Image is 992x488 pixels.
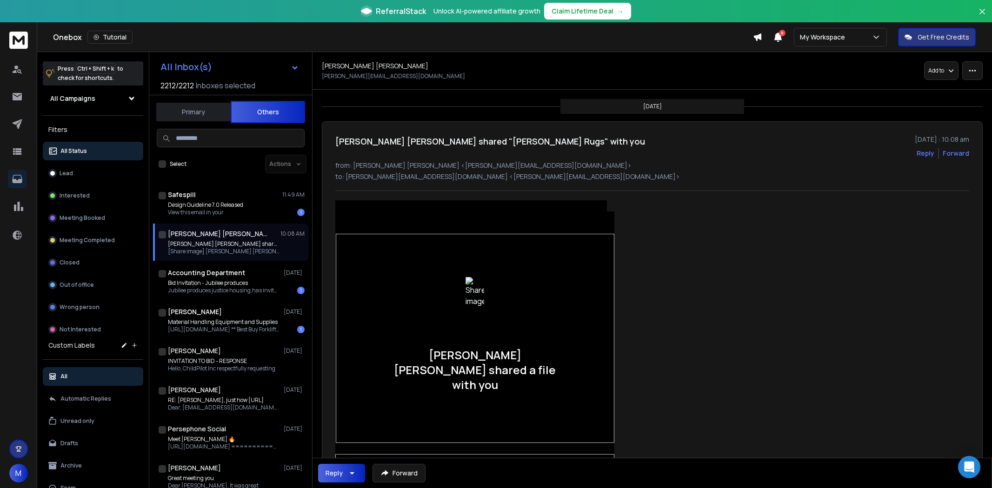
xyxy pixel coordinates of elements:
[284,386,305,394] p: [DATE]
[168,201,243,209] p: Design Guideline 7.0 Released
[943,149,969,158] div: Forward
[168,318,280,326] p: Material Handling Equipment and Supplies
[284,269,305,277] p: [DATE]
[297,287,305,294] div: 1
[335,135,645,148] h1: [PERSON_NAME] [PERSON_NAME] shared "[PERSON_NAME] Rugs" with you
[168,209,243,216] p: View this email in your
[43,389,143,408] button: Automatic Replies
[433,7,540,16] p: Unlock AI-powered affiliate growth
[617,7,624,16] span: →
[297,209,305,216] div: 1
[43,142,143,160] button: All Status
[168,190,196,199] h1: Safespill
[60,462,82,469] p: Archive
[168,346,221,356] h1: [PERSON_NAME]
[76,63,115,74] span: Ctrl + Shift + k
[168,287,280,294] p: Jubilee produces justice housing,has invited
[168,443,280,450] p: [URL][DOMAIN_NAME] ============================================================ ** VIEW WEBSITE (...
[376,6,426,17] span: ReferralStack
[297,326,305,333] div: 1
[60,326,101,333] p: Not Interested
[917,149,934,158] button: Reply
[48,341,95,350] h3: Custom Labels
[318,464,365,482] button: Reply
[958,456,980,478] div: Open Intercom Messenger
[544,3,631,20] button: Claim Lifetime Deal→
[928,67,944,74] p: Add to
[335,161,969,170] p: from: [PERSON_NAME] [PERSON_NAME] <[PERSON_NAME][EMAIL_ADDRESS][DOMAIN_NAME]>
[87,31,133,44] button: Tutorial
[168,475,259,482] p: Great meeting you
[43,253,143,272] button: Closed
[915,135,969,144] p: [DATE] : 10:08 am
[58,64,123,83] p: Press to check for shortcuts.
[168,357,275,365] p: INVITATION TO BID - RESPONSE
[322,73,465,80] p: [PERSON_NAME][EMAIL_ADDRESS][DOMAIN_NAME]
[43,89,143,108] button: All Campaigns
[60,259,80,266] p: Closed
[976,6,988,28] button: Close banner
[284,464,305,472] p: [DATE]
[168,435,280,443] p: Meet [PERSON_NAME] 🔥
[168,396,280,404] p: RE: [PERSON_NAME], just how [URL]
[43,231,143,250] button: Meeting Completed
[168,248,280,255] p: [Share image] [PERSON_NAME] [PERSON_NAME] shared
[168,279,280,287] p: Bid Invitation - Jubilee produces
[9,464,28,482] button: M
[373,464,426,482] button: Forward
[284,347,305,355] p: [DATE]
[168,424,226,434] h1: Persephone Social
[60,192,90,199] p: Interested
[60,440,78,447] p: Drafts
[335,172,969,181] p: to: [PERSON_NAME][EMAIL_ADDRESS][DOMAIN_NAME] <[PERSON_NAME][EMAIL_ADDRESS][DOMAIN_NAME]>
[284,308,305,316] p: [DATE]
[60,303,100,311] p: Wrong person
[60,373,67,380] p: All
[156,102,231,122] button: Primary
[43,412,143,430] button: Unread only
[168,268,245,277] h1: Accounting Department
[382,348,568,392] p: [PERSON_NAME] [PERSON_NAME] shared a file with you
[643,103,662,110] p: [DATE]
[898,28,976,46] button: Get Free Credits
[43,298,143,317] button: Wrong person
[43,367,143,386] button: All
[60,147,87,155] p: All Status
[43,209,143,227] button: Meeting Booked
[231,101,305,123] button: Others
[326,468,343,478] div: Reply
[60,237,115,244] p: Meeting Completed
[60,281,94,289] p: Out of office
[800,33,849,42] p: My Workspace
[170,160,186,168] label: Select
[50,94,95,103] h1: All Campaigns
[60,214,105,222] p: Meeting Booked
[168,307,222,317] h1: [PERSON_NAME]
[168,365,275,372] p: Hello, ChildPilot Inc respectfully requesting
[168,463,221,473] h1: [PERSON_NAME]
[60,395,111,402] p: Automatic Replies
[196,80,255,91] h3: Inboxes selected
[918,33,969,42] p: Get Free Credits
[43,320,143,339] button: Not Interested
[168,404,280,411] p: Dear, [EMAIL_ADDRESS][DOMAIN_NAME], Thank you for
[43,186,143,205] button: Interested
[43,456,143,475] button: Archive
[43,434,143,453] button: Drafts
[53,31,753,44] div: Onebox
[322,61,428,71] h1: [PERSON_NAME] [PERSON_NAME]
[282,191,305,198] p: 11:49 AM
[43,164,143,183] button: Lead
[168,229,270,238] h1: [PERSON_NAME] [PERSON_NAME]
[43,123,143,136] h3: Filters
[168,240,280,248] p: [PERSON_NAME] [PERSON_NAME] shared "[PERSON_NAME] Rugs"
[168,326,280,333] p: [URL][DOMAIN_NAME] ** Best Buy Forklift for
[160,80,194,91] span: 2212 / 2212
[60,170,73,177] p: Lead
[160,62,212,72] h1: All Inbox(s)
[284,425,305,433] p: [DATE]
[153,58,306,76] button: All Inbox(s)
